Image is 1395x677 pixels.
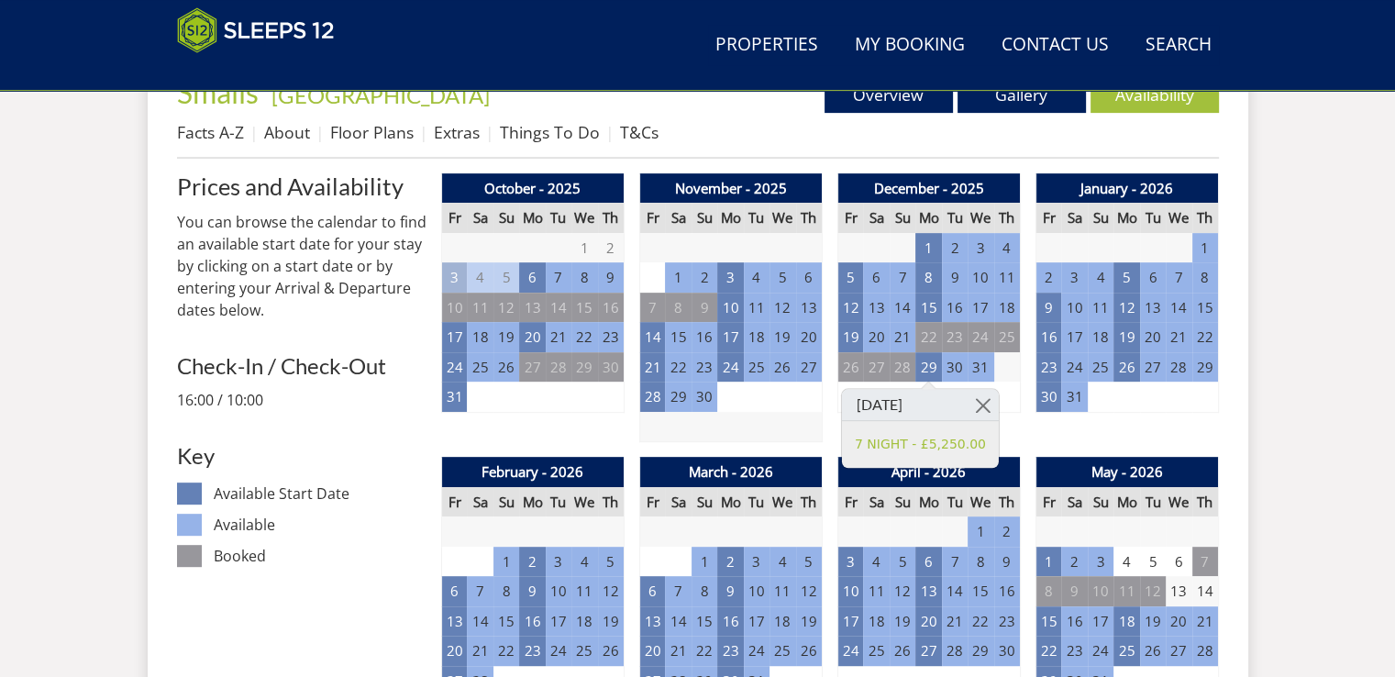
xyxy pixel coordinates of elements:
td: 13 [863,293,889,323]
td: 18 [769,606,795,637]
td: 16 [598,293,624,323]
td: 18 [1088,322,1113,352]
td: 21 [639,352,665,383]
td: 25 [467,352,493,383]
td: 19 [769,322,795,352]
th: Mo [717,203,743,233]
td: 23 [692,352,717,383]
th: Mo [1113,487,1139,517]
td: 5 [598,547,624,577]
td: 12 [598,576,624,606]
td: 7 [1192,547,1218,577]
th: Fr [837,203,863,233]
td: 19 [493,322,519,352]
td: 2 [1061,547,1087,577]
td: 20 [1166,606,1191,637]
p: 16:00 / 10:00 [177,389,426,411]
td: 23 [942,322,968,352]
td: 20 [863,322,889,352]
td: 4 [994,233,1020,263]
td: 19 [598,606,624,637]
td: 9 [1035,293,1061,323]
td: 19 [1140,606,1166,637]
th: May - 2026 [1035,457,1218,487]
td: 27 [1140,352,1166,383]
td: 31 [441,382,467,412]
td: 23 [994,606,1020,637]
th: April - 2026 [837,457,1020,487]
td: 22 [915,322,941,352]
td: 6 [639,576,665,606]
td: 28 [890,352,915,383]
th: Sa [863,203,889,233]
td: 4 [744,262,769,293]
th: October - 2025 [441,173,624,204]
td: 18 [863,606,889,637]
td: 21 [546,322,571,352]
th: Th [598,203,624,233]
th: December - 2025 [837,173,1020,204]
td: 17 [717,322,743,352]
td: 1 [493,547,519,577]
td: 20 [915,606,941,637]
td: 8 [692,576,717,606]
th: Th [598,487,624,517]
td: 7 [890,262,915,293]
th: Th [1192,203,1218,233]
td: 4 [1088,262,1113,293]
td: 11 [467,293,493,323]
td: 19 [837,322,863,352]
td: 20 [1140,322,1166,352]
dd: Booked [214,545,426,567]
td: 6 [1166,547,1191,577]
td: 31 [1061,382,1087,412]
td: 21 [1192,606,1218,637]
td: 1 [1192,233,1218,263]
span: - [264,82,490,108]
td: 2 [942,233,968,263]
td: 18 [1113,606,1139,637]
th: Tu [942,487,968,517]
h2: Prices and Availability [177,173,426,199]
td: 13 [1166,576,1191,606]
p: You can browse the calendar to find an available start date for your stay by clicking on a start ... [177,211,426,321]
a: Things To Do [500,121,600,143]
th: Fr [837,487,863,517]
td: 14 [665,606,691,637]
td: 9 [942,262,968,293]
td: 16 [994,576,1020,606]
td: 17 [546,606,571,637]
td: 23 [1035,352,1061,383]
th: Mo [519,203,545,233]
td: 29 [571,352,597,383]
td: 11 [1113,576,1139,606]
td: 3 [744,547,769,577]
td: 10 [717,293,743,323]
td: 29 [665,382,691,412]
td: 15 [571,293,597,323]
td: 8 [915,262,941,293]
td: 9 [1061,576,1087,606]
th: Mo [915,203,941,233]
td: 11 [863,576,889,606]
td: 27 [863,352,889,383]
dd: Available [214,514,426,536]
th: Fr [1035,487,1061,517]
td: 7 [665,576,691,606]
td: 13 [639,606,665,637]
th: Tu [546,487,571,517]
td: 15 [968,576,993,606]
th: Tu [744,487,769,517]
td: 30 [942,352,968,383]
h3: Check-In / Check-Out [177,354,426,378]
th: Sa [1061,203,1087,233]
a: Extras [434,121,480,143]
td: 13 [441,606,467,637]
td: 26 [837,352,863,383]
th: Th [796,203,822,233]
th: Su [1088,203,1113,233]
td: 3 [1088,547,1113,577]
th: Mo [915,487,941,517]
th: We [769,487,795,517]
a: Facts A-Z [177,121,244,143]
